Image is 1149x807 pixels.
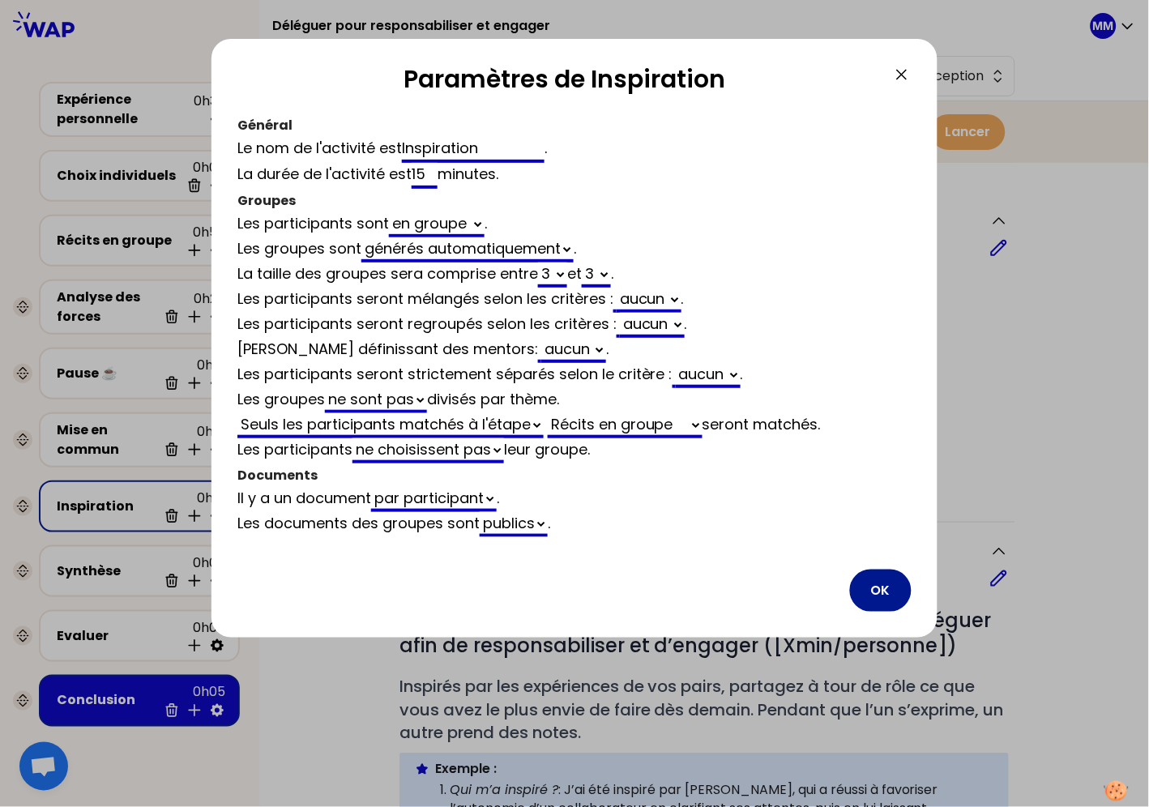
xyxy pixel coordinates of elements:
[237,487,912,512] div: Il y a un document .
[412,163,438,189] input: infinie
[237,338,912,363] div: [PERSON_NAME] définissant des mentors: .
[237,237,912,263] div: Les groupes sont .
[237,388,912,413] div: Les groupes divisés par thème .
[237,191,296,210] span: Groupes
[237,363,912,388] div: Les participants seront strictement séparés selon le critère : .
[237,413,912,438] div: seront matchés .
[850,570,912,612] button: OK
[237,65,892,100] h2: Paramètres de Inspiration
[237,512,912,537] div: Les documents des groupes sont .
[237,212,912,237] div: Les participants sont .
[237,313,912,338] div: Les participants seront regroupés selon les critères : .
[237,137,912,163] div: Le nom de l'activité est .
[237,466,318,485] span: Documents
[237,438,912,463] div: Les participants leur groupe .
[237,288,912,313] div: Les participants seront mélangés selon les critères : .
[237,263,912,288] div: La taille des groupes sera comprise entre et .
[237,116,293,134] span: Général
[237,163,912,189] div: La durée de l'activité est minutes .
